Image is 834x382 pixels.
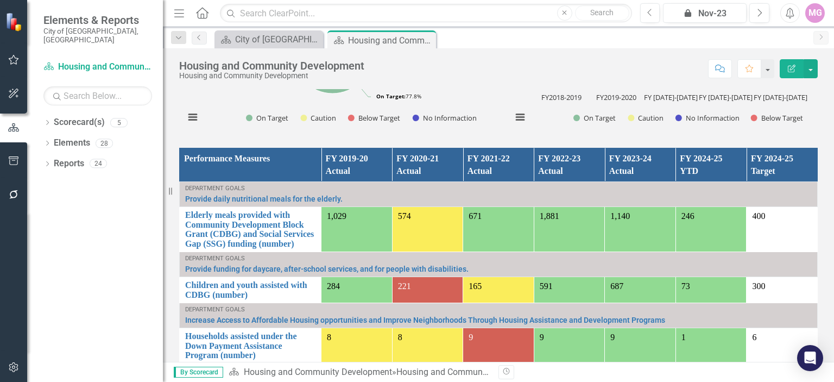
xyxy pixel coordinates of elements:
[376,92,421,100] text: 77.8%
[610,281,623,291] span: 687
[185,185,812,192] div: Department Goals
[43,27,152,45] small: City of [GEOGRAPHIC_DATA], [GEOGRAPHIC_DATA]
[54,137,90,149] a: Elements
[244,367,392,377] a: Housing and Community Development
[754,92,807,102] text: FY [DATE]-[DATE]
[185,210,315,248] a: Elderly meals provided with Community Development Block Grant (CDBG) and Social Services Gap (SSG...
[217,33,320,46] a: City of [GEOGRAPHIC_DATA]
[348,113,401,123] button: Show Below Target
[681,333,686,342] span: 1
[752,211,765,221] span: 400
[610,211,630,221] span: 1,140
[540,281,553,291] span: 591
[575,5,629,21] button: Search
[797,345,823,371] div: Open Intercom Messenger
[185,255,812,262] div: Department Goals
[747,207,818,252] td: Double-Click to Edit
[469,281,482,291] span: 165
[596,92,636,102] text: FY2019-2020
[174,367,223,378] span: By Scorecard
[667,7,743,20] div: Nov-23
[681,211,694,221] span: 246
[469,333,473,342] span: 9
[90,159,107,168] div: 24
[246,113,288,123] button: Show On Target
[327,281,340,291] span: 284
[185,110,200,125] button: View chart menu, Monthly Performance
[681,281,690,291] span: 73
[185,195,812,203] a: Provide daily nutritional meals for the elderly.
[185,280,315,299] a: Children and youth assisted with CDBG (number)
[5,12,24,32] img: ClearPoint Strategy
[235,33,320,46] div: City of [GEOGRAPHIC_DATA]
[54,116,105,129] a: Scorecard(s)
[540,211,559,221] span: 1,881
[185,265,812,273] a: Provide funding for daycare, after-school services, and for people with disabilities.
[179,72,364,80] div: Housing and Community Development
[220,4,631,23] input: Search ClearPoint...
[628,113,663,123] button: Show Caution
[376,92,406,100] tspan: On Target:
[300,113,336,123] button: Show Caution
[179,60,364,72] div: Housing and Community Development
[348,34,433,47] div: Housing and Community Development
[185,331,315,360] a: Households assisted under the Down Payment Assistance Program (number)
[54,158,84,170] a: Reports
[541,92,582,102] text: FY2018-2019
[110,118,128,127] div: 5
[513,110,528,125] button: View chart menu, Year Over Year Performance
[752,281,765,291] span: 300
[43,61,152,73] a: Housing and Community Development
[396,367,545,377] div: Housing and Community Development
[185,316,812,324] a: Increase Access to Affordable Housing opportunities and Improve Neighborhoods Through Housing Ass...
[610,333,615,342] span: 9
[294,15,372,93] path: On Target, 7.
[747,328,818,364] td: Double-Click to Edit
[675,113,739,123] button: Show No Informaction
[590,8,614,17] span: Search
[805,3,825,23] button: MG
[573,113,616,123] button: Show On Target
[751,113,804,123] button: Show Below Target
[747,277,818,303] td: Double-Click to Edit
[398,211,411,221] span: 574
[644,92,698,102] text: FY [DATE]-[DATE]
[229,366,490,379] div: »
[96,139,113,148] div: 28
[469,211,482,221] span: 671
[540,333,544,342] span: 9
[663,3,747,23] button: Nov-23
[43,86,152,105] input: Search Below...
[413,113,476,123] button: Show No Informaction
[327,211,346,221] span: 1,029
[185,306,812,313] div: Department Goals
[43,14,152,27] span: Elements & Reports
[398,333,402,342] span: 8
[752,333,756,342] span: 6
[327,333,331,342] span: 8
[699,92,753,102] text: FY [DATE]-[DATE]
[398,281,411,291] span: 221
